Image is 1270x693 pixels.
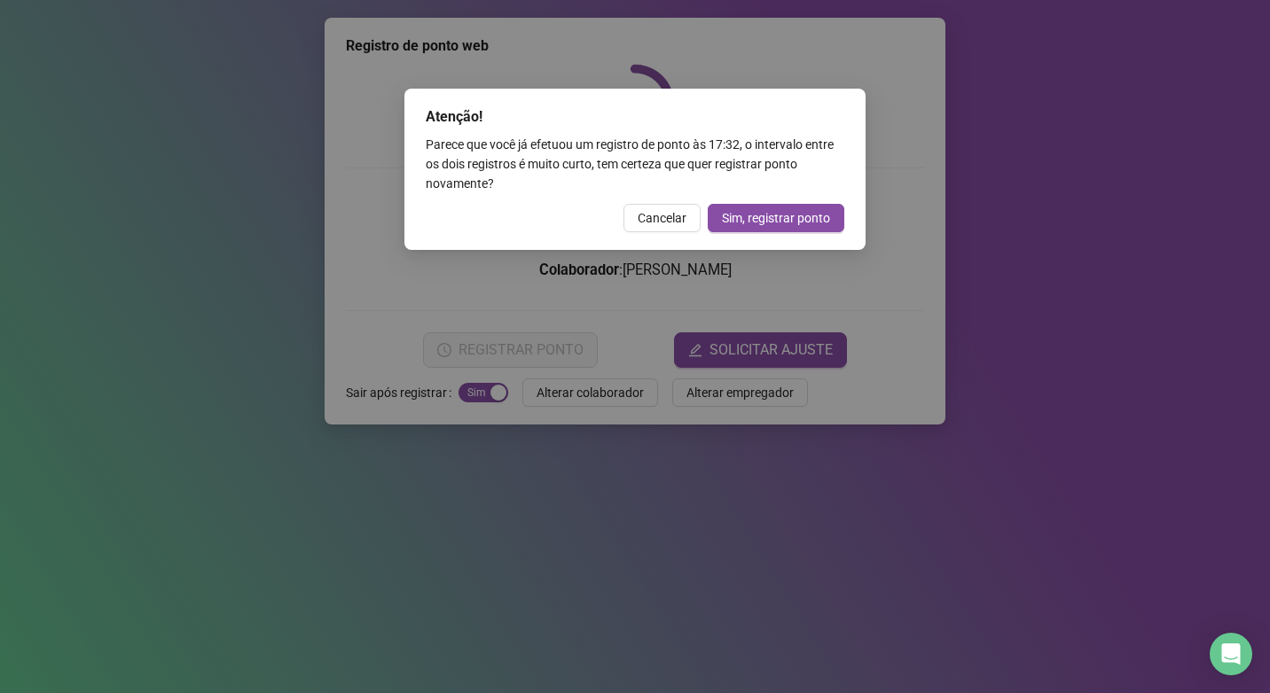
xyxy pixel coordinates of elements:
button: Cancelar [623,204,701,232]
div: Open Intercom Messenger [1210,633,1252,675]
span: Cancelar [638,208,686,228]
button: Sim, registrar ponto [708,204,844,232]
span: Sim, registrar ponto [722,208,830,228]
div: Parece que você já efetuou um registro de ponto às 17:32 , o intervalo entre os dois registros é ... [426,135,844,193]
div: Atenção! [426,106,844,128]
